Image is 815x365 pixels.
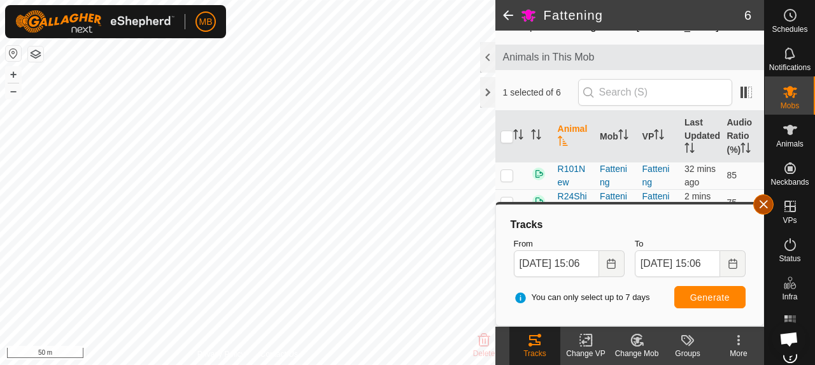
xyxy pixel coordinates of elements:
label: From [514,238,625,250]
button: – [6,83,21,99]
span: 1 selected of 6 [503,86,578,99]
span: Infra [782,293,797,301]
span: 12 Oct 2025, 3:03 pm [684,191,711,215]
div: Tracks [509,217,751,233]
button: + [6,67,21,82]
span: You can only select up to 7 days [514,291,650,304]
span: Heatmap [774,331,805,339]
div: Groups [662,348,713,359]
button: Reset Map [6,46,21,61]
input: Search (S) [578,79,732,106]
span: VPs [783,217,797,224]
span: Animals in This Mob [503,50,756,65]
span: R101New [558,162,590,189]
img: Gallagher Logo [15,10,174,33]
p-sorticon: Activate to sort [513,131,523,141]
div: Tracks [509,348,560,359]
span: Neckbands [770,178,809,186]
div: Change VP [560,348,611,359]
span: Mobs [781,102,799,110]
img: returning on [531,194,546,209]
th: Audio Ratio (%) [721,111,764,162]
span: Notifications [769,64,811,71]
p-sorticon: Activate to sort [684,145,695,155]
button: Choose Date [720,250,746,277]
span: Animals [776,140,804,148]
h2: Fattening [544,8,744,23]
p-sorticon: Activate to sort [618,131,628,141]
img: returning on [531,166,546,182]
div: Fattening [600,190,632,217]
div: More [713,348,764,359]
span: 6 [744,6,751,25]
p-sorticon: Activate to sort [654,131,664,141]
div: Change Mob [611,348,662,359]
span: MB [199,15,213,29]
th: VP [637,111,679,162]
p-sorticon: Activate to sort [531,131,541,141]
div: Open chat [772,322,806,356]
button: Generate [674,286,746,308]
button: Map Layers [28,47,43,62]
th: Mob [595,111,637,162]
label: To [635,238,746,250]
span: 12 Oct 2025, 2:33 pm [684,164,716,187]
th: Last Updated [679,111,721,162]
a: Fattening [642,191,670,215]
a: Contact Us [260,348,297,360]
p-sorticon: Activate to sort [741,145,751,155]
a: Fattening [642,164,670,187]
span: 85 [726,170,737,180]
span: 75 [726,197,737,208]
div: Fattening [600,162,632,189]
button: Choose Date [599,250,625,277]
p-sorticon: Activate to sort [558,138,568,148]
span: Generate [690,292,730,303]
a: Privacy Policy [197,348,245,360]
span: R24Shirley [558,190,590,217]
span: Schedules [772,25,807,33]
span: Status [779,255,800,262]
th: Animal [553,111,595,162]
